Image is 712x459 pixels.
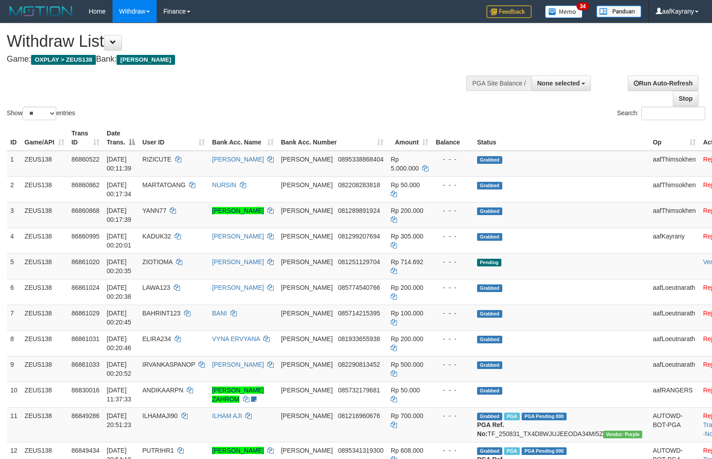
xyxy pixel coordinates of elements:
td: 6 [7,279,21,305]
div: - - - [436,360,470,369]
span: Rp 500.000 [391,361,423,368]
td: aafThimsokhen [649,151,699,177]
span: PGA Pending [522,413,567,420]
label: Search: [617,107,705,120]
td: ZEUS138 [21,382,68,407]
span: IRVANKASPANOP [142,361,195,368]
a: [PERSON_NAME] [212,233,264,240]
span: [PERSON_NAME] [281,412,333,419]
a: ILHAM AJI [212,412,242,419]
img: Feedback.jpg [487,5,532,18]
span: ILHAMAJI90 [142,412,178,419]
th: User ID: activate to sort column ascending [139,125,208,151]
span: [DATE] 00:20:35 [107,258,131,274]
th: Date Trans.: activate to sort column descending [103,125,139,151]
span: Marked by aafRornrotha [504,447,520,455]
td: aafKayrany [649,228,699,253]
span: Copy 081299207694 to clipboard [338,233,380,240]
div: - - - [436,446,470,455]
span: Rp 714.692 [391,258,423,265]
span: [PERSON_NAME] [281,361,333,368]
span: Grabbed [477,284,502,292]
span: 86860862 [72,181,99,189]
a: Stop [673,91,698,106]
div: - - - [436,155,470,164]
span: Copy 085774540766 to clipboard [338,284,380,291]
b: PGA Ref. No: [477,421,504,437]
div: - - - [436,411,470,420]
a: [PERSON_NAME] ZAHROM [212,387,264,403]
span: Rp 700.000 [391,412,423,419]
span: 86861024 [72,284,99,291]
div: - - - [436,206,470,215]
img: panduan.png [596,5,641,18]
a: [PERSON_NAME] [212,207,264,214]
th: Op: activate to sort column ascending [649,125,699,151]
span: 86861031 [72,335,99,342]
span: Grabbed [477,361,502,369]
td: aafLoeutnarath [649,305,699,330]
h4: Game: Bank: [7,55,466,64]
th: Bank Acc. Number: activate to sort column ascending [277,125,387,151]
span: Grabbed [477,413,502,420]
td: ZEUS138 [21,356,68,382]
td: aafThimsokhen [649,202,699,228]
span: Grabbed [477,182,502,189]
span: [DATE] 00:20:46 [107,335,131,351]
th: Trans ID: activate to sort column ascending [68,125,103,151]
span: [PERSON_NAME] [281,156,333,163]
a: NURSIN [212,181,236,189]
td: ZEUS138 [21,330,68,356]
td: ZEUS138 [21,176,68,202]
td: ZEUS138 [21,151,68,177]
span: [PERSON_NAME] [281,447,333,454]
span: MARTATOANG [142,181,185,189]
span: [PERSON_NAME] [281,233,333,240]
span: [PERSON_NAME] [281,335,333,342]
td: ZEUS138 [21,279,68,305]
span: [DATE] 20:51:23 [107,412,131,428]
span: 34 [577,2,589,10]
span: 86860522 [72,156,99,163]
span: None selected [537,80,580,87]
td: aafThimsokhen [649,176,699,202]
td: 7 [7,305,21,330]
td: aafLoeutnarath [649,356,699,382]
span: Pending [477,259,501,266]
div: - - - [436,386,470,395]
span: PUTRIHR1 [142,447,174,454]
span: Grabbed [477,387,502,395]
a: BANI [212,310,227,317]
td: ZEUS138 [21,253,68,279]
th: Game/API: activate to sort column ascending [21,125,68,151]
td: 8 [7,330,21,356]
span: BAHRINT123 [142,310,180,317]
th: Balance [432,125,473,151]
span: [DATE] 00:20:52 [107,361,131,377]
span: 86861033 [72,361,99,368]
span: Rp 200.000 [391,284,423,291]
span: ANDIKAARPN [142,387,183,394]
span: Rp 50.000 [391,181,420,189]
span: Rp 305.000 [391,233,423,240]
span: [DATE] 00:17:39 [107,207,131,223]
span: Grabbed [477,310,502,318]
span: Copy 085714215395 to clipboard [338,310,380,317]
span: OXPLAY > ZEUS138 [31,55,96,65]
td: 9 [7,356,21,382]
td: aafLoeutnarath [649,330,699,356]
span: 86860995 [72,233,99,240]
img: Button%20Memo.svg [545,5,583,18]
a: VYNA ERVYANA [212,335,260,342]
th: ID [7,125,21,151]
span: Rp 100.000 [391,310,423,317]
td: 5 [7,253,21,279]
span: Copy 081933655938 to clipboard [338,335,380,342]
span: ELIRA234 [142,335,171,342]
span: [DATE] 00:11:39 [107,156,131,172]
span: [PERSON_NAME] [281,181,333,189]
th: Bank Acc. Name: activate to sort column ascending [208,125,277,151]
span: Grabbed [477,336,502,343]
a: [PERSON_NAME] [212,284,264,291]
span: Grabbed [477,207,502,215]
